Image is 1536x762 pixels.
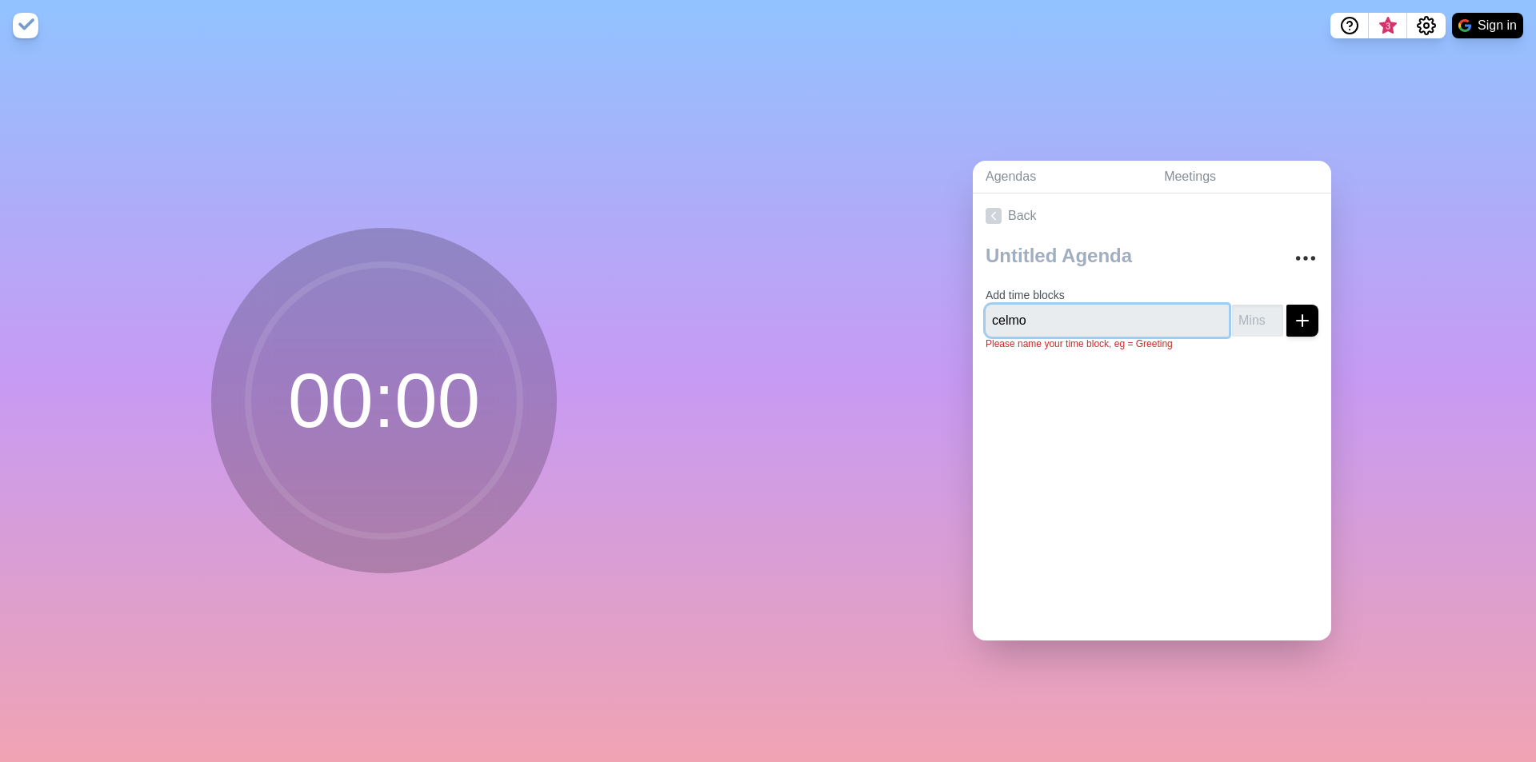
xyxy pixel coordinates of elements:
button: Sign in [1452,13,1523,38]
a: Back [973,193,1331,238]
img: timeblocks logo [13,13,38,38]
p: Please name your time block, eg = Greeting [986,337,1318,351]
img: google logo [1458,19,1471,32]
input: Mins [1232,305,1283,337]
button: Help [1330,13,1369,38]
input: Name [986,305,1229,337]
a: Agendas [973,161,1151,193]
span: 3 [1382,20,1394,33]
a: Meetings [1151,161,1331,193]
button: What’s new [1369,13,1407,38]
button: More [1290,242,1322,274]
label: Add time blocks [986,289,1065,301]
button: Settings [1407,13,1446,38]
